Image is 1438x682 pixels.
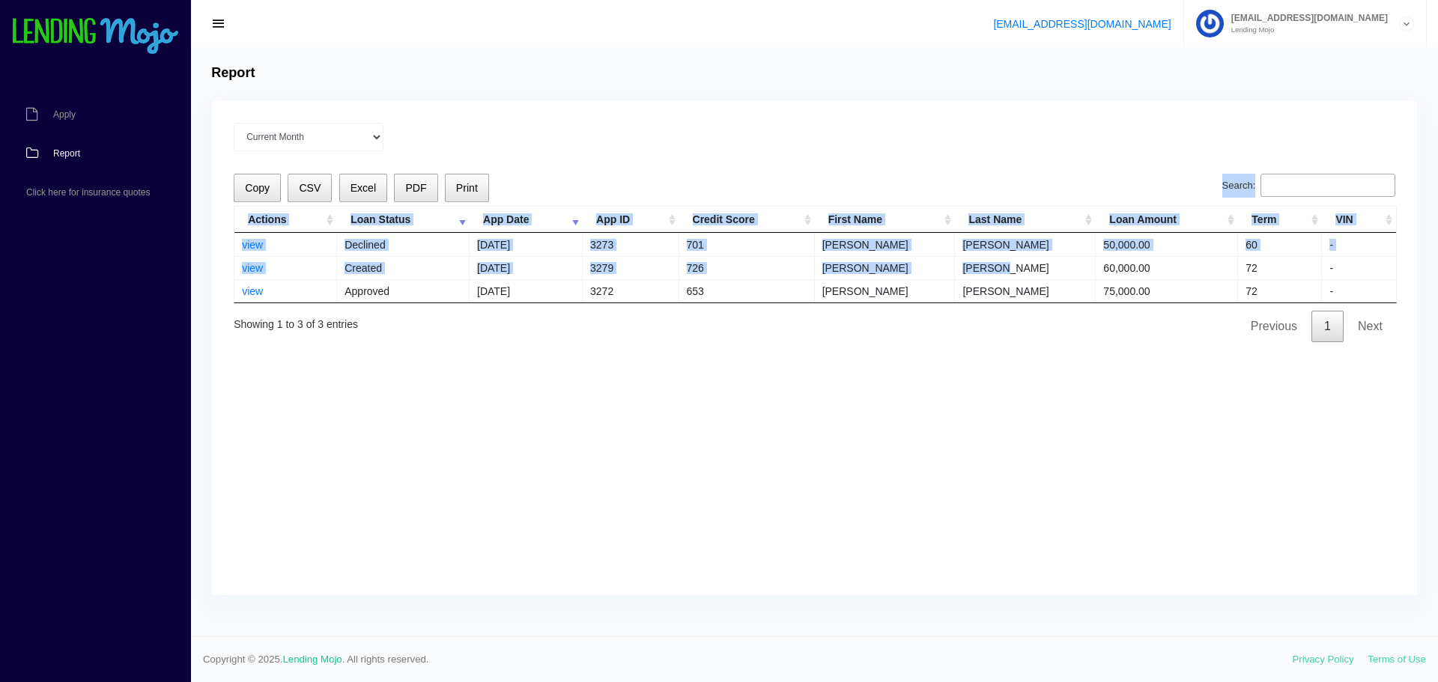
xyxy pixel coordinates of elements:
[993,18,1171,30] a: [EMAIL_ADDRESS][DOMAIN_NAME]
[679,256,815,279] td: 726
[351,182,376,194] span: Excel
[955,233,1096,256] td: [PERSON_NAME]
[679,207,815,233] th: Credit Score: activate to sort column ascending
[1238,233,1322,256] td: 60
[1322,233,1395,256] td: -
[1096,279,1238,302] td: 75,000.00
[583,256,679,279] td: 3279
[955,207,1096,233] th: Last Name: activate to sort column ascending
[1322,207,1395,233] th: VIN: activate to sort column ascending
[1345,311,1395,342] a: Next
[242,285,263,297] a: view
[283,654,342,665] a: Lending Mojo
[815,233,956,256] td: [PERSON_NAME]
[1224,26,1388,34] small: Lending Mojo
[583,233,679,256] td: 3273
[1238,279,1322,302] td: 72
[955,256,1096,279] td: [PERSON_NAME]
[1322,279,1395,302] td: -
[815,207,956,233] th: First Name: activate to sort column ascending
[234,174,281,203] button: Copy
[1222,174,1395,198] label: Search:
[445,174,489,203] button: Print
[679,233,815,256] td: 701
[1260,174,1395,198] input: Search:
[1196,10,1224,37] img: Profile image
[11,18,180,55] img: logo-small.png
[394,174,437,203] button: PDF
[211,65,255,82] h4: Report
[583,207,679,233] th: App ID: activate to sort column ascending
[405,182,426,194] span: PDF
[1238,256,1322,279] td: 72
[470,233,583,256] td: [DATE]
[1224,13,1388,22] span: [EMAIL_ADDRESS][DOMAIN_NAME]
[1238,311,1310,342] a: Previous
[1311,311,1344,342] a: 1
[955,279,1096,302] td: [PERSON_NAME]
[288,174,332,203] button: CSV
[53,149,80,158] span: Report
[339,174,388,203] button: Excel
[583,279,679,302] td: 3272
[26,188,150,197] span: Click here for insurance quotes
[299,182,321,194] span: CSV
[337,279,470,302] td: Approved
[1293,654,1354,665] a: Privacy Policy
[1096,207,1238,233] th: Loan Amount: activate to sort column ascending
[234,207,337,233] th: Actions: activate to sort column ascending
[815,256,956,279] td: [PERSON_NAME]
[337,256,470,279] td: Created
[1096,233,1238,256] td: 50,000.00
[337,207,470,233] th: Loan Status: activate to sort column ascending
[679,279,815,302] td: 653
[1322,256,1395,279] td: -
[1096,256,1238,279] td: 60,000.00
[815,279,956,302] td: [PERSON_NAME]
[1238,207,1322,233] th: Term: activate to sort column ascending
[1368,654,1426,665] a: Terms of Use
[242,262,263,274] a: view
[337,233,470,256] td: Declined
[203,652,1293,667] span: Copyright © 2025. . All rights reserved.
[242,239,263,251] a: view
[470,207,583,233] th: App Date: activate to sort column ascending
[245,182,270,194] span: Copy
[456,182,478,194] span: Print
[234,308,358,332] div: Showing 1 to 3 of 3 entries
[470,279,583,302] td: [DATE]
[470,256,583,279] td: [DATE]
[53,110,76,119] span: Apply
